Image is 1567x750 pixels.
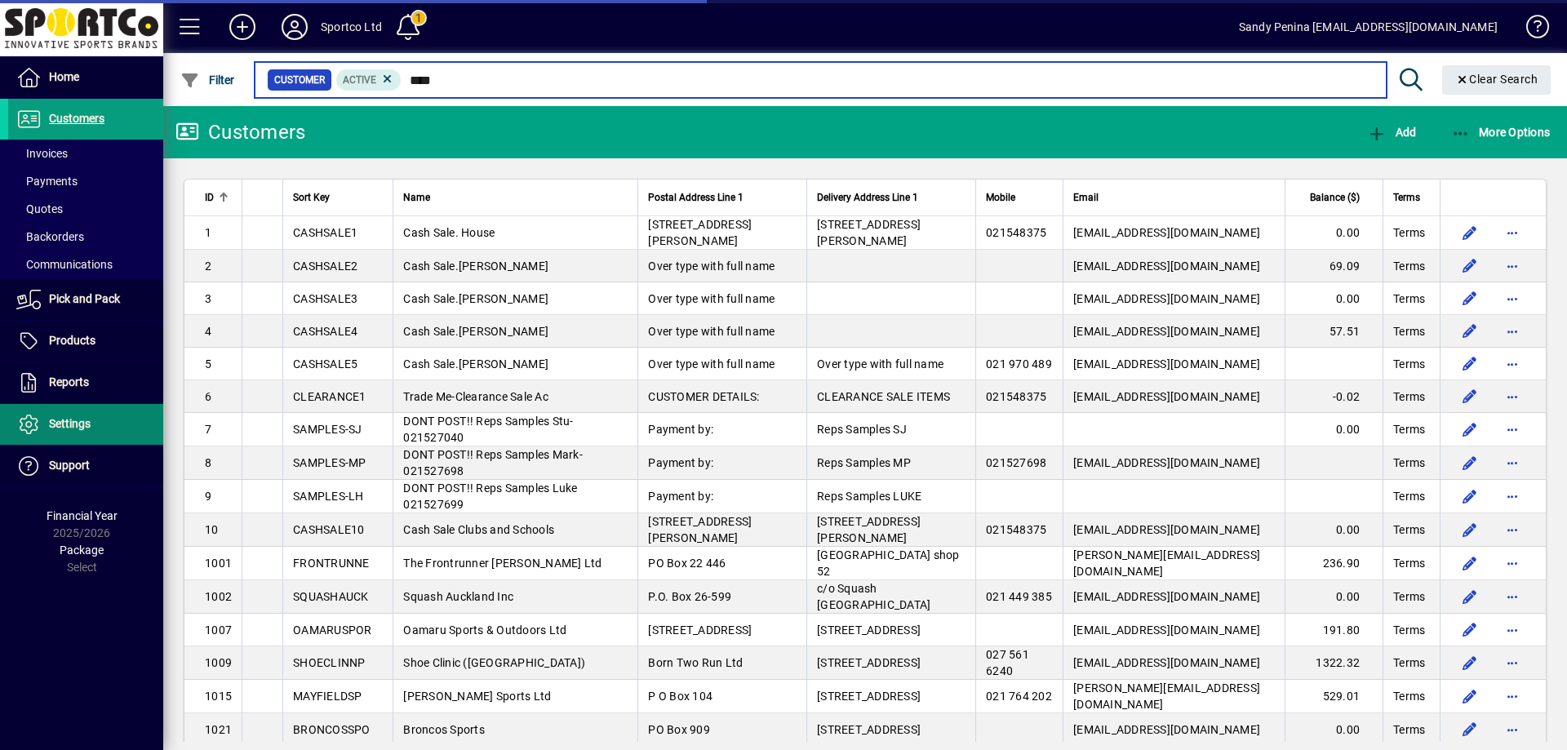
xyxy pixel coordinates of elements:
button: More options [1499,717,1525,743]
span: OAMARUSPOR [293,624,372,637]
span: Reps Samples SJ [817,423,907,436]
button: Edit [1457,286,1483,312]
span: More Options [1451,126,1551,139]
span: Over type with full name [648,357,775,371]
span: c/o Squash [GEOGRAPHIC_DATA] [817,582,930,611]
button: Edit [1457,717,1483,743]
button: Add [216,12,269,42]
div: Balance ($) [1295,189,1374,206]
span: Cash Sale.[PERSON_NAME] [403,260,548,273]
span: Postal Address Line 1 [648,189,744,206]
span: Add [1367,126,1416,139]
span: Products [49,334,95,347]
span: CASHSALE4 [293,325,357,338]
span: Clear Search [1455,73,1538,86]
span: Terms [1393,189,1420,206]
span: 021 764 202 [986,690,1052,703]
span: Cash Sale.[PERSON_NAME] [403,325,548,338]
a: Support [8,446,163,486]
span: 021527698 [986,456,1046,469]
button: Edit [1457,384,1483,410]
button: More options [1499,384,1525,410]
button: Edit [1457,253,1483,279]
span: [EMAIL_ADDRESS][DOMAIN_NAME] [1073,390,1260,403]
div: Email [1073,189,1275,206]
span: [EMAIL_ADDRESS][DOMAIN_NAME] [1073,624,1260,637]
button: Clear [1442,65,1551,95]
span: Squash Auckland Inc [403,590,513,603]
span: 1002 [205,590,232,603]
button: Edit [1457,584,1483,610]
span: [STREET_ADDRESS] [648,624,752,637]
span: [PERSON_NAME][EMAIL_ADDRESS][DOMAIN_NAME] [1073,681,1260,711]
span: 5 [205,357,211,371]
span: [STREET_ADDRESS][PERSON_NAME] [817,515,921,544]
span: [STREET_ADDRESS] [817,656,921,669]
span: Terms [1393,421,1425,437]
span: Shoe Clinic ([GEOGRAPHIC_DATA]) [403,656,585,669]
span: MAYFIELDSP [293,690,362,703]
span: DONT POST!! Reps Samples Stu-021527040 [403,415,573,444]
span: [PERSON_NAME] Sports Ltd [403,690,551,703]
a: Knowledge Base [1514,3,1547,56]
button: More options [1499,584,1525,610]
td: 0.00 [1285,216,1383,250]
span: 1015 [205,690,232,703]
span: Over type with full name [817,357,943,371]
button: Edit [1457,617,1483,643]
button: Edit [1457,550,1483,576]
span: Terms [1393,555,1425,571]
span: [EMAIL_ADDRESS][DOMAIN_NAME] [1073,590,1260,603]
td: 236.90 [1285,547,1383,580]
span: Home [49,70,79,83]
span: [EMAIL_ADDRESS][DOMAIN_NAME] [1073,656,1260,669]
span: 2 [205,260,211,273]
span: [EMAIL_ADDRESS][DOMAIN_NAME] [1073,260,1260,273]
span: SAMPLES-SJ [293,423,362,436]
span: Terms [1393,356,1425,372]
span: Quotes [16,202,63,215]
span: Support [49,459,90,472]
td: 0.00 [1285,413,1383,446]
span: 4 [205,325,211,338]
span: 6 [205,390,211,403]
span: SAMPLES-MP [293,456,366,469]
span: [EMAIL_ADDRESS][DOMAIN_NAME] [1073,523,1260,536]
button: More Options [1447,118,1555,147]
span: 9 [205,490,211,503]
mat-chip: Activation Status: Active [336,69,402,91]
span: Customer [274,72,325,88]
span: 3 [205,292,211,305]
span: SAMPLES-LH [293,490,364,503]
span: 1007 [205,624,232,637]
span: [STREET_ADDRESS][PERSON_NAME] [648,515,752,544]
span: [STREET_ADDRESS][PERSON_NAME] [817,218,921,247]
span: Mobile [986,189,1015,206]
span: Cash Sale.[PERSON_NAME] [403,292,548,305]
button: Edit [1457,416,1483,442]
span: 021 449 385 [986,590,1052,603]
span: Terms [1393,622,1425,638]
button: Filter [176,65,239,95]
span: 1 [205,226,211,239]
span: 1009 [205,656,232,669]
button: More options [1499,483,1525,509]
span: Terms [1393,323,1425,339]
span: Reps Samples LUKE [817,490,921,503]
span: PO Box 909 [648,723,710,736]
a: Products [8,321,163,362]
a: Backorders [8,223,163,251]
span: SHOECLINNP [293,656,366,669]
span: Terms [1393,291,1425,307]
span: Filter [180,73,235,87]
span: Customers [49,112,104,125]
span: 1001 [205,557,232,570]
span: Pick and Pack [49,292,120,305]
span: Delivery Address Line 1 [817,189,918,206]
div: Sandy Penina [EMAIL_ADDRESS][DOMAIN_NAME] [1239,14,1498,40]
span: Broncos Sports [403,723,485,736]
span: Payment by: [648,490,713,503]
td: 0.00 [1285,513,1383,547]
td: 57.51 [1285,315,1383,348]
span: Package [60,544,104,557]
